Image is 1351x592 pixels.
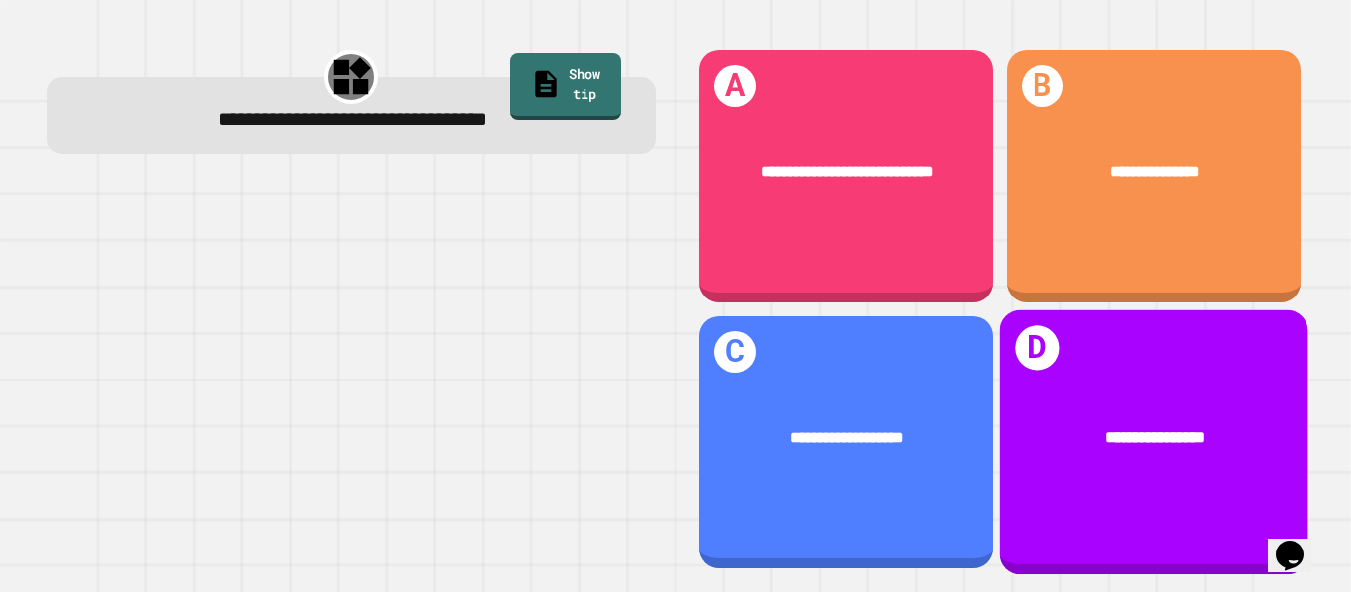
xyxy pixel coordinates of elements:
[1268,513,1331,572] iframe: chat widget
[1015,325,1059,370] h1: D
[1022,65,1064,108] h1: B
[510,53,621,120] a: Show tip
[714,331,757,374] h1: C
[714,65,757,108] h1: A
